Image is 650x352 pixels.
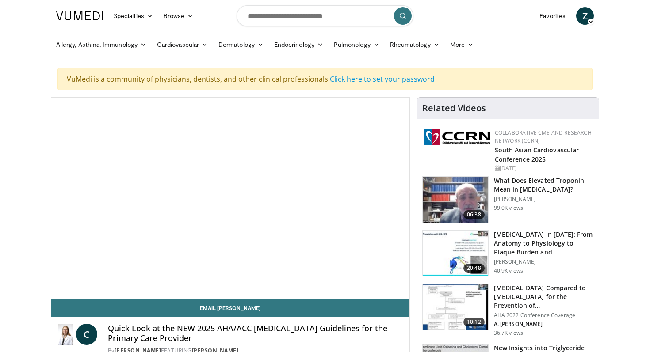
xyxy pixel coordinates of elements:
[108,7,158,25] a: Specialties
[534,7,571,25] a: Favorites
[423,231,488,276] img: 823da73b-7a00-425d-bb7f-45c8b03b10c3.150x105_q85_crop-smart_upscale.jpg
[423,284,488,330] img: 7c0f9b53-1609-4588-8498-7cac8464d722.150x105_q85_crop-smart_upscale.jpg
[495,164,592,172] div: [DATE]
[494,312,593,319] p: AHA 2022 Conference Coverage
[423,177,488,223] img: 98daf78a-1d22-4ebe-927e-10afe95ffd94.150x105_q85_crop-smart_upscale.jpg
[494,258,593,265] p: [PERSON_NAME]
[576,7,594,25] a: Z
[237,5,413,26] input: Search topics, interventions
[494,204,523,212] p: 99.0K views
[495,146,579,163] a: South Asian Cardiovascular Conference 2025
[51,299,409,317] a: Email [PERSON_NAME]
[494,230,593,257] h3: [MEDICAL_DATA] in [DATE]: From Anatomy to Physiology to Plaque Burden and …
[494,196,593,203] p: [PERSON_NAME]
[422,284,593,337] a: 10:12 [MEDICAL_DATA] Compared to [MEDICAL_DATA] for the Prevention of… AHA 2022 Conference Covera...
[269,36,329,53] a: Endocrinology
[152,36,213,53] a: Cardiovascular
[158,7,199,25] a: Browse
[463,318,485,326] span: 10:12
[76,324,97,345] a: C
[494,176,593,194] h3: What Does Elevated Troponin Mean in [MEDICAL_DATA]?
[56,11,103,20] img: VuMedi Logo
[494,329,523,337] p: 36.7K views
[494,284,593,310] h3: [MEDICAL_DATA] Compared to [MEDICAL_DATA] for the Prevention of…
[445,36,479,53] a: More
[422,230,593,277] a: 20:48 [MEDICAL_DATA] in [DATE]: From Anatomy to Physiology to Plaque Burden and … [PERSON_NAME] 4...
[494,267,523,274] p: 40.9K views
[57,68,593,90] div: VuMedi is a community of physicians, dentists, and other clinical professionals.
[213,36,269,53] a: Dermatology
[494,321,593,328] p: A. [PERSON_NAME]
[385,36,445,53] a: Rheumatology
[330,74,435,84] a: Click here to set your password
[495,129,592,144] a: Collaborative CME and Research Network (CCRN)
[108,324,402,343] h4: Quick Look at the NEW 2025 AHA/ACC [MEDICAL_DATA] Guidelines for the Primary Care Provider
[58,324,73,345] img: Dr. Catherine P. Benziger
[463,264,485,273] span: 20:48
[424,129,490,145] img: a04ee3ba-8487-4636-b0fb-5e8d268f3737.png.150x105_q85_autocrop_double_scale_upscale_version-0.2.png
[422,103,486,114] h4: Related Videos
[463,210,485,219] span: 06:38
[51,98,409,299] video-js: Video Player
[51,36,152,53] a: Allergy, Asthma, Immunology
[422,176,593,223] a: 06:38 What Does Elevated Troponin Mean in [MEDICAL_DATA]? [PERSON_NAME] 99.0K views
[329,36,385,53] a: Pulmonology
